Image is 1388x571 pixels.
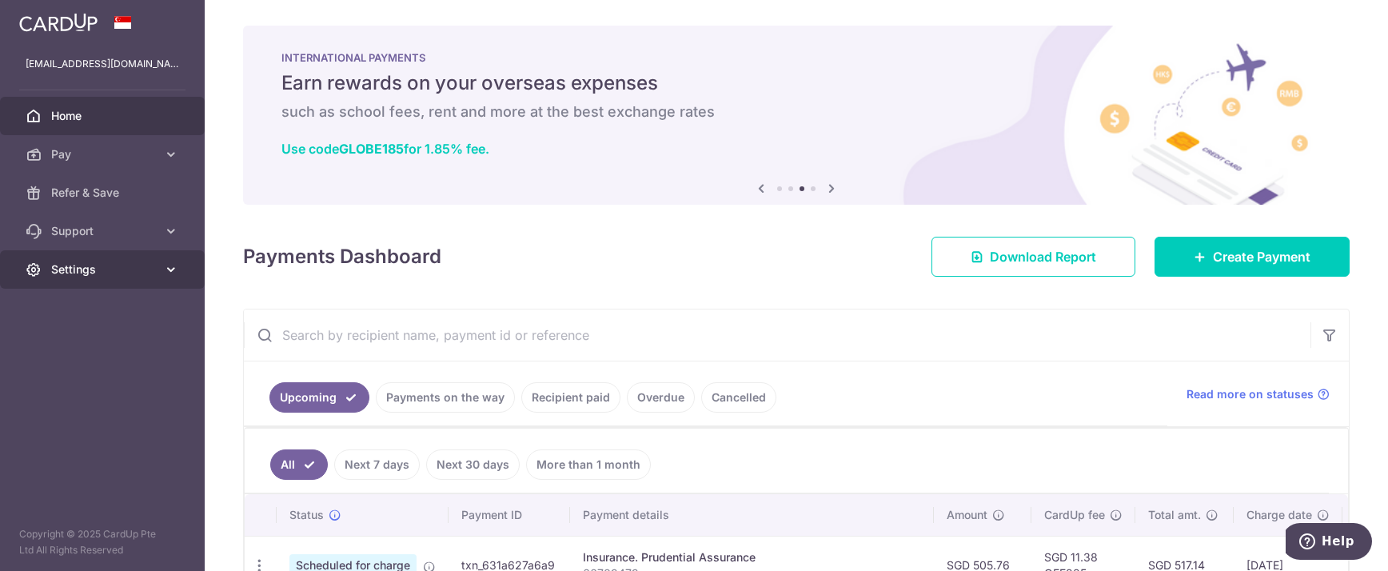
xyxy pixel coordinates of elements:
[51,185,157,201] span: Refer & Save
[51,146,157,162] span: Pay
[281,70,1311,96] h5: Earn rewards on your overseas expenses
[701,382,776,413] a: Cancelled
[51,108,157,124] span: Home
[947,507,987,523] span: Amount
[1187,386,1330,402] a: Read more on statuses
[26,56,179,72] p: [EMAIL_ADDRESS][DOMAIN_NAME]
[1155,237,1350,277] a: Create Payment
[570,494,934,536] th: Payment details
[51,262,157,278] span: Settings
[243,242,441,271] h4: Payments Dashboard
[289,507,324,523] span: Status
[990,247,1096,266] span: Download Report
[1148,507,1201,523] span: Total amt.
[51,223,157,239] span: Support
[334,449,420,480] a: Next 7 days
[281,102,1311,122] h6: such as school fees, rent and more at the best exchange rates
[426,449,520,480] a: Next 30 days
[269,382,369,413] a: Upcoming
[1044,507,1105,523] span: CardUp fee
[583,549,921,565] div: Insurance. Prudential Assurance
[627,382,695,413] a: Overdue
[1213,247,1310,266] span: Create Payment
[376,382,515,413] a: Payments on the way
[281,51,1311,64] p: INTERNATIONAL PAYMENTS
[270,449,328,480] a: All
[1286,523,1372,563] iframe: Opens a widget where you can find more information
[339,141,404,157] b: GLOBE185
[243,26,1350,205] img: International Payment Banner
[244,309,1310,361] input: Search by recipient name, payment id or reference
[19,13,98,32] img: CardUp
[931,237,1135,277] a: Download Report
[526,449,651,480] a: More than 1 month
[1246,507,1312,523] span: Charge date
[1187,386,1314,402] span: Read more on statuses
[281,141,489,157] a: Use codeGLOBE185for 1.85% fee.
[521,382,620,413] a: Recipient paid
[449,494,570,536] th: Payment ID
